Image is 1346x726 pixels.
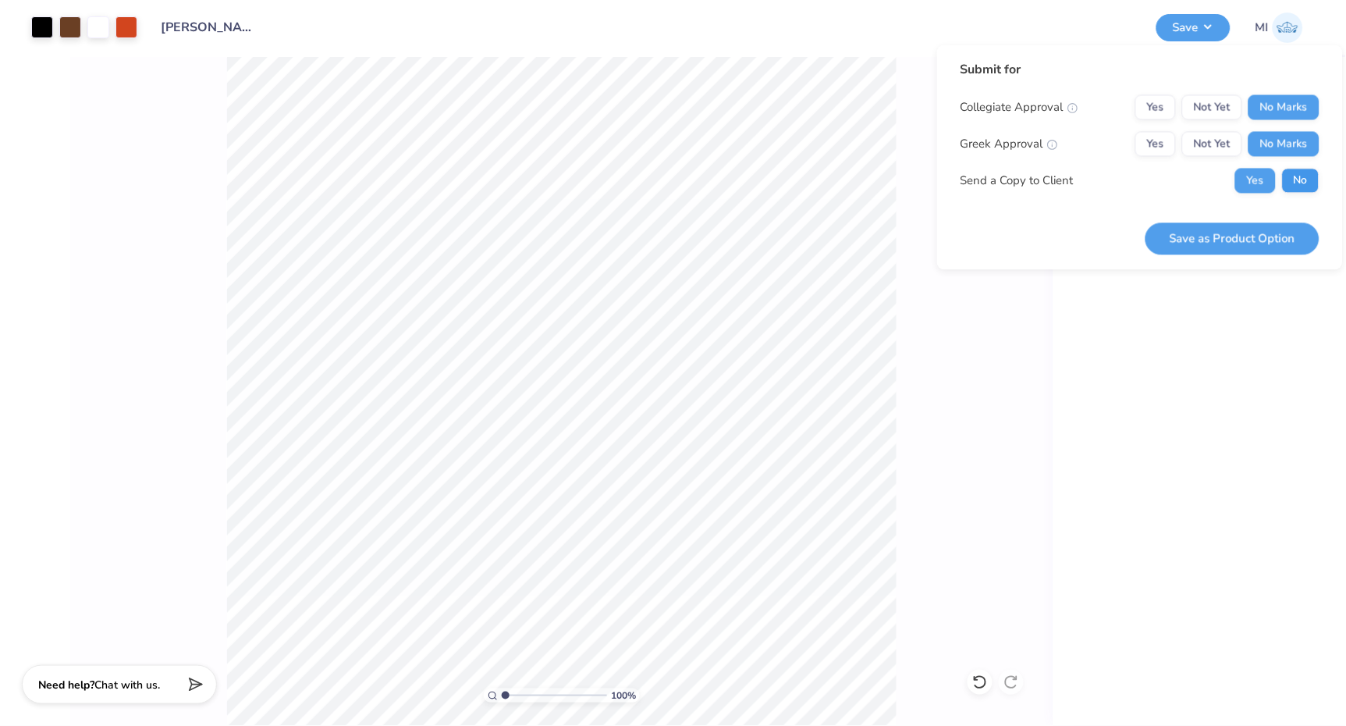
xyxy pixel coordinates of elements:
div: Send a Copy to Client [961,172,1074,190]
button: No Marks [1248,132,1319,157]
span: Chat with us. [94,678,160,692]
span: MI [1255,19,1269,37]
button: Save [1156,14,1231,41]
input: Untitled Design [149,12,264,43]
button: Yes [1135,95,1176,120]
button: No Marks [1248,95,1319,120]
button: Not Yet [1182,132,1242,157]
img: Miruna Ispas [1273,12,1303,43]
a: MI [1255,12,1303,43]
button: Yes [1135,132,1176,157]
button: Not Yet [1182,95,1242,120]
button: No [1282,169,1319,194]
button: Yes [1235,169,1276,194]
div: Collegiate Approval [961,98,1078,116]
div: Submit for [961,61,1319,80]
div: Greek Approval [961,135,1058,153]
strong: Need help? [38,678,94,692]
span: 100 % [611,689,636,703]
button: Save as Product Option [1145,222,1319,254]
